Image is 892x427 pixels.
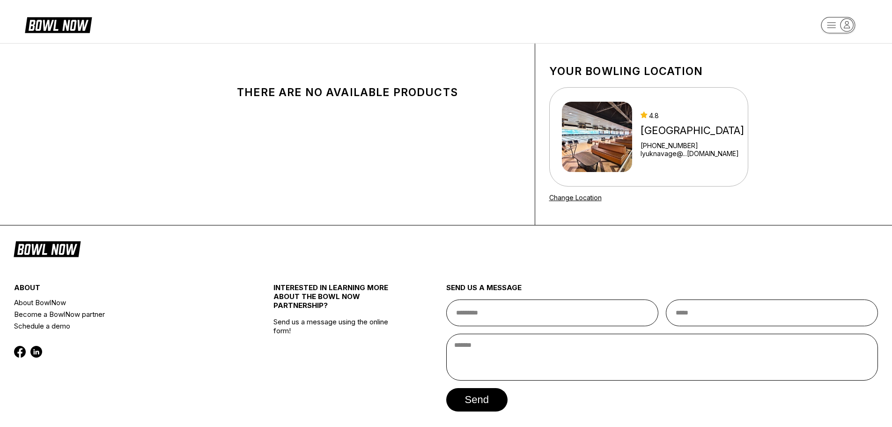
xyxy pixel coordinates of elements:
div: INTERESTED IN LEARNING MORE ABOUT THE BOWL NOW PARTNERSHIP? [273,283,403,317]
button: send [446,388,508,412]
a: Become a BowlNow partner [14,308,230,320]
a: Change Location [549,194,602,202]
div: [GEOGRAPHIC_DATA] [641,124,744,137]
div: about [14,283,230,297]
a: lyuknavage@...[DOMAIN_NAME] [641,150,744,157]
div: [PHONE_NUMBER] [641,142,744,150]
h1: Your bowling location [549,65,748,78]
div: send us a message [446,283,878,300]
div: There are no available products [203,86,493,99]
img: Airport Lanes [562,102,632,172]
a: About BowlNow [14,297,230,308]
a: Schedule a demo [14,320,230,332]
div: 4.8 [641,112,744,120]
